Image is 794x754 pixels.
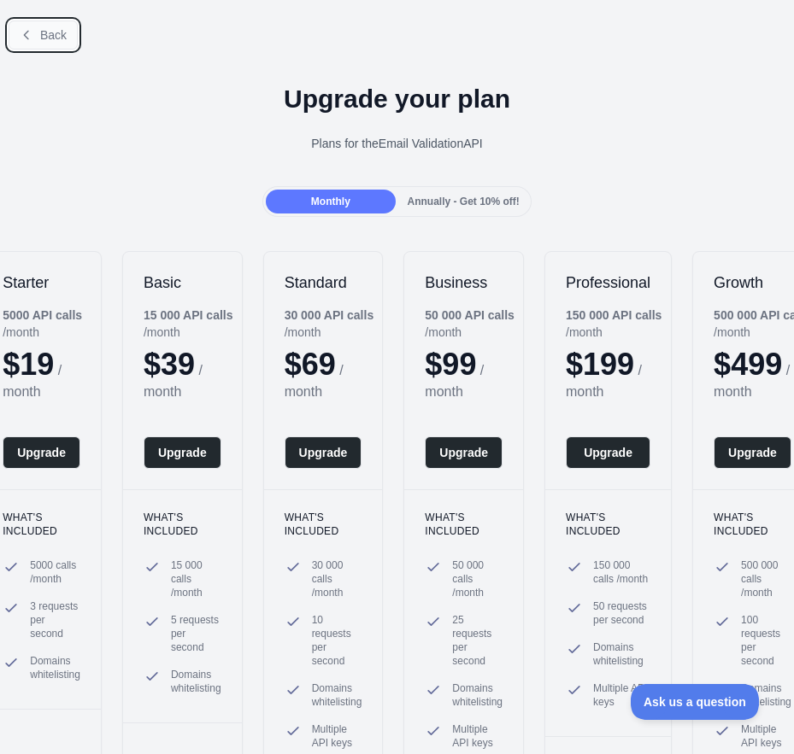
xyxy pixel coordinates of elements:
span: Domains whitelisting [741,681,791,709]
span: Domains whitelisting [171,668,221,695]
span: Multiple API keys [593,681,650,709]
span: Domains whitelisting [312,681,362,709]
span: 100 requests per second [741,613,791,668]
iframe: Toggle Customer Support [631,684,760,720]
span: Domains whitelisting [452,681,503,709]
span: 5 requests per second [171,613,221,654]
span: Domains whitelisting [593,640,650,668]
span: 25 requests per second [452,613,503,668]
span: 10 requests per second [312,613,362,668]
